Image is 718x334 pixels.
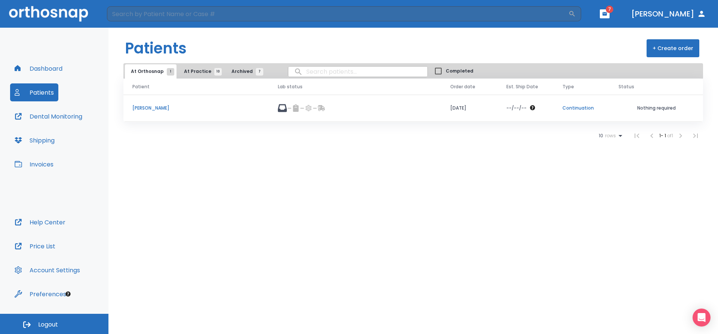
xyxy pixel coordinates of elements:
span: Patient [132,83,150,90]
p: Nothing required [619,105,694,111]
input: search [288,64,427,79]
button: Dental Monitoring [10,107,87,125]
input: Search by Patient Name or Case # [107,6,568,21]
button: Price List [10,237,60,255]
span: 7 [256,68,263,76]
button: Patients [10,83,58,101]
button: Preferences [10,285,71,303]
button: Shipping [10,131,59,149]
div: Open Intercom Messenger [693,309,711,327]
div: Tooltip anchor [65,291,71,297]
span: of 1 [667,132,673,139]
button: [PERSON_NAME] [628,7,709,21]
button: Help Center [10,213,70,231]
button: Dashboard [10,59,67,77]
h1: Patients [125,37,187,59]
td: [DATE] [441,95,497,122]
span: Type [562,83,574,90]
span: 1 - 1 [659,132,667,139]
span: Order date [450,83,475,90]
div: tabs [125,64,267,79]
span: 1 [167,68,174,76]
span: Logout [38,321,58,329]
button: Account Settings [10,261,85,279]
button: Invoices [10,155,58,173]
img: Orthosnap [9,6,88,21]
p: --/--/-- [506,105,527,111]
span: At Orthosnap [131,68,171,75]
p: [PERSON_NAME] [132,105,260,111]
span: 7 [606,6,613,13]
div: The date will be available after approving treatment plan [506,105,544,111]
span: 10 [214,68,222,76]
button: + Create order [647,39,699,57]
span: Status [619,83,634,90]
span: Archived [231,68,260,75]
span: 10 [599,133,603,138]
p: Continuation [562,105,601,111]
span: Est. Ship Date [506,83,538,90]
span: Completed [446,68,473,74]
span: Lab status [278,83,303,90]
span: rows [603,133,616,138]
span: At Practice [184,68,218,75]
